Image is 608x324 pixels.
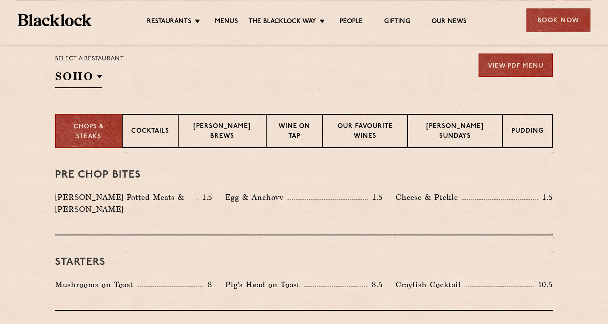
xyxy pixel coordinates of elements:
h3: Starters [55,257,553,268]
a: Our News [432,18,467,27]
a: People [340,18,363,27]
img: BL_Textured_Logo-footer-cropped.svg [18,14,92,26]
p: 8.5 [367,279,383,290]
p: Our favourite wines [332,122,399,142]
a: Menus [215,18,238,27]
a: Restaurants [147,18,191,27]
p: Mushrooms on Toast [55,279,138,291]
a: Gifting [384,18,410,27]
p: Pig's Head on Toast [225,279,304,291]
p: Cocktails [131,127,169,137]
h3: Pre Chop Bites [55,169,553,181]
p: 1.5 [368,192,383,203]
p: 10.5 [534,279,553,290]
p: [PERSON_NAME] Sundays [417,122,493,142]
a: The Blacklock Way [249,18,316,27]
a: View PDF Menu [479,54,553,77]
p: Cheese & Pickle [396,191,462,203]
p: Egg & Anchovy [225,191,288,203]
p: Crayfish Cocktail [396,279,466,291]
p: 1.5 [538,192,553,203]
p: [PERSON_NAME] Brews [187,122,257,142]
p: Select a restaurant [55,54,124,65]
p: Pudding [511,127,543,137]
p: [PERSON_NAME] Potted Meats & [PERSON_NAME] [55,191,197,215]
p: 8 [203,279,212,290]
p: Wine on Tap [275,122,313,142]
p: Chops & Steaks [65,122,113,142]
div: Book Now [526,8,590,32]
p: 1.5 [198,192,213,203]
h2: SOHO [55,69,102,88]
